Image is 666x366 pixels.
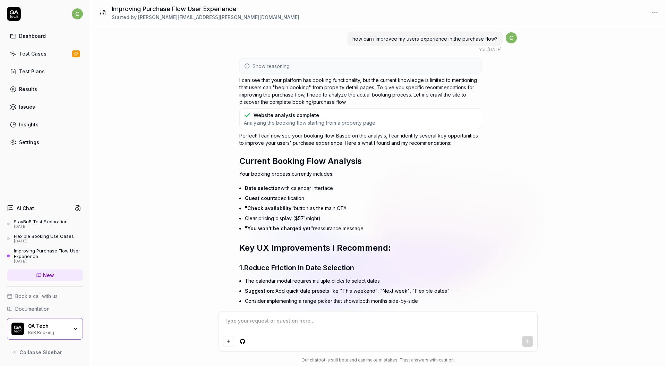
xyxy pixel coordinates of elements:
[14,259,83,264] div: [DATE]
[352,36,497,42] span: how can i improvce my users experience in the purchase flow?
[245,205,294,211] span: "Check availability"
[19,103,35,110] div: Issues
[479,47,502,53] div: , [DATE]
[245,225,313,231] span: "You won't be charged yet"
[223,336,234,347] button: Add attachment
[253,63,290,70] span: Show reasoning
[14,219,68,224] div: StayBnB Test Exploration
[14,233,74,239] div: Flexible Booking Use Cases
[7,47,83,60] a: Test Cases
[7,248,83,264] a: Improving Purchase Flow User Experience[DATE]
[245,286,482,296] li: : Add quick date presets like "This weekend", "Next week", "Flexible dates"
[15,305,50,313] span: Documentation
[7,118,83,131] a: Insights
[72,7,83,21] button: c
[245,296,482,306] li: Consider implementing a range picker that shows both months side-by-side
[7,100,83,114] a: Issues
[245,183,482,193] li: with calendar interface
[7,292,83,300] a: Book a call with us
[239,155,482,167] h2: Current Booking Flow Analysis
[28,329,68,335] div: BnB Booking
[43,272,54,279] span: New
[245,276,482,286] li: The calendar modal requires multiple clicks to select dates
[7,233,83,244] a: Flexible Booking Use Cases[DATE]
[19,68,45,75] div: Test Plans
[244,119,375,126] span: Analyzing the booking flow starting from a property page
[19,121,39,128] div: Insights
[245,223,482,233] li: reassurance message
[7,269,83,281] a: New
[7,318,83,340] button: QA Tech LogoQA TechBnB Booking
[19,50,46,57] div: Test Cases
[28,323,68,329] div: QA Tech
[7,219,83,229] a: StayBnB Test Exploration[DATE]
[112,14,299,21] div: Started by
[239,76,482,106] p: I can see that your platform has booking functionality, but the current knowledge is limited to m...
[244,264,354,272] span: Reduce Friction in Date Selection
[7,345,83,359] button: Collapse Sidebar
[240,59,481,73] button: Show reasoning
[245,195,275,201] span: Guest count
[7,135,83,149] a: Settings
[7,29,83,43] a: Dashboard
[239,242,482,254] h2: Key UX Improvements I Recommend:
[245,213,482,223] li: Clear pricing display ($571/night)
[14,248,83,259] div: Improving Purchase Flow User Experience
[219,357,538,363] div: Our chatbot is still beta and can make mistakes. Trust answers with caution.
[506,32,517,43] span: c
[245,193,482,203] li: specification
[72,8,83,19] span: c
[19,85,37,93] div: Results
[239,132,482,147] p: Perfect! I can now see your booking flow. Based on the analysis, I can identify several key oppor...
[239,170,482,177] p: Your booking process currently includes:
[245,288,273,294] span: Suggestion
[11,323,24,335] img: QA Tech Logo
[19,349,62,356] span: Collapse Sidebar
[245,203,482,213] li: button as the main CTA
[19,32,46,40] div: Dashboard
[239,263,482,273] h3: 1.
[7,65,83,78] a: Test Plans
[7,305,83,313] a: Documentation
[17,205,34,212] h4: AI Chat
[14,239,74,244] div: [DATE]
[7,82,83,96] a: Results
[14,224,68,229] div: [DATE]
[19,139,39,146] div: Settings
[15,292,58,300] span: Book a call with us
[245,185,281,191] span: Date selection
[479,47,487,52] span: You
[112,4,299,14] h1: Improving Purchase Flow User Experience
[254,111,319,119] div: Website analysis complete
[138,14,299,20] span: [PERSON_NAME][EMAIL_ADDRESS][PERSON_NAME][DOMAIN_NAME]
